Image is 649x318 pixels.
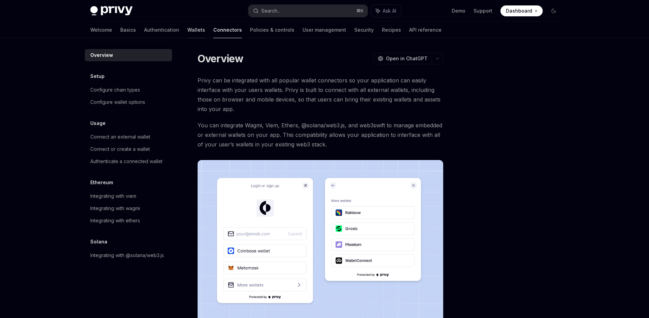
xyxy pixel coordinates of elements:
a: Recipes [382,22,401,38]
h5: Setup [90,72,105,80]
a: Integrating with @solana/web3.js [85,249,172,261]
a: Integrating with ethers [85,214,172,227]
a: Authentication [144,22,179,38]
div: Integrating with viem [90,192,136,200]
h5: Solana [90,238,107,246]
div: Connect or create a wallet [90,145,150,153]
h5: Ethereum [90,178,113,187]
span: ⌘ K [356,8,364,14]
div: Configure wallet options [90,98,145,106]
a: Dashboard [500,5,543,16]
a: Policies & controls [250,22,294,38]
div: Connect an external wallet [90,133,150,141]
a: Basics [120,22,136,38]
span: Dashboard [506,7,532,14]
div: Configure chain types [90,86,140,94]
h1: Overview [198,52,244,65]
button: Open in ChatGPT [373,53,432,64]
a: Integrating with wagmi [85,202,172,214]
a: Connectors [213,22,242,38]
div: Search... [261,7,280,15]
a: Configure wallet options [85,96,172,108]
a: Welcome [90,22,112,38]
a: Wallets [187,22,205,38]
span: Open in ChatGPT [386,55,428,62]
a: Connect or create a wallet [85,143,172,155]
div: Authenticate a connected wallet [90,157,163,165]
button: Toggle dark mode [548,5,559,16]
div: Integrating with wagmi [90,204,140,212]
a: Security [354,22,374,38]
h5: Usage [90,119,106,127]
a: Configure chain types [85,84,172,96]
span: You can integrate Wagmi, Viem, Ethers, @solana/web3.js, and web3swift to manage embedded or exter... [198,121,443,149]
div: Integrating with @solana/web3.js [90,251,164,259]
span: Ask AI [383,7,396,14]
button: Search...⌘K [248,5,368,17]
a: Support [474,7,492,14]
a: User management [303,22,346,38]
span: Privy can be integrated with all popular wallet connectors so your application can easily interfa... [198,76,443,114]
button: Ask AI [371,5,401,17]
div: Overview [90,51,113,59]
a: Connect an external wallet [85,131,172,143]
a: Demo [452,7,465,14]
a: Integrating with viem [85,190,172,202]
div: Integrating with ethers [90,217,140,225]
a: Overview [85,49,172,61]
a: API reference [409,22,442,38]
a: Authenticate a connected wallet [85,155,172,168]
img: dark logo [90,6,133,16]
